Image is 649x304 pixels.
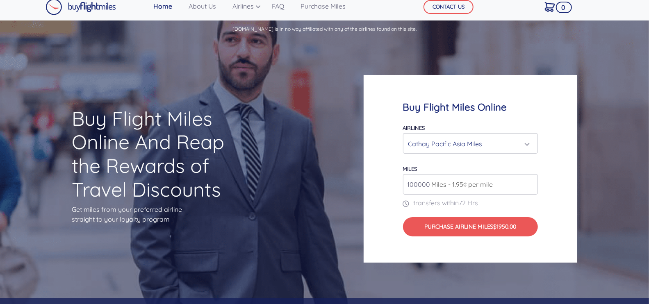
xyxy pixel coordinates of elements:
h1: Buy Flight Miles Online And Reap the Rewards of Travel Discounts [72,107,253,201]
h4: Buy Flight Miles Online [403,101,538,113]
p: Get miles from your preferred airline straight to your loyalty program [72,204,253,224]
span: 0 [556,2,572,13]
span: 72 Hrs [459,199,478,207]
label: Airlines [403,125,425,131]
button: Purchase Airline Miles$1950.00 [403,217,538,236]
p: transfers within [403,198,538,208]
button: Cathay Pacific Asia Miles [403,133,538,154]
span: Miles - 1.95¢ per mile [428,179,493,189]
label: miles [403,166,417,172]
span: $1950.00 [494,223,517,230]
div: Cathay Pacific Asia Miles [408,136,528,152]
img: Cart [545,2,555,12]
